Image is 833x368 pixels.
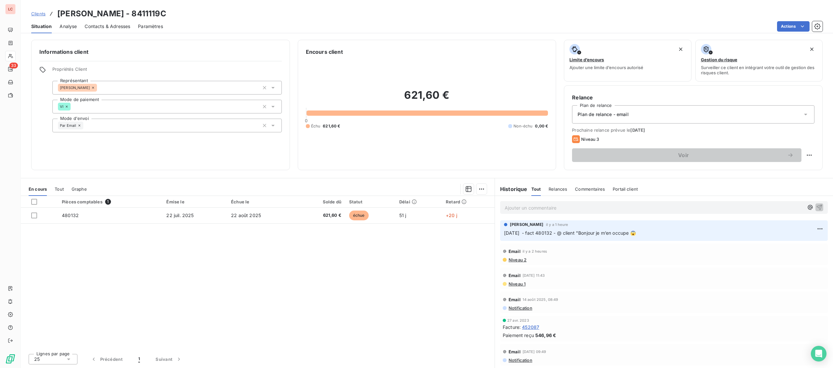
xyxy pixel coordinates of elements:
[306,89,548,108] h2: 621,60 €
[166,199,223,204] div: Émise le
[535,332,556,339] span: 546,96 €
[535,123,548,129] span: 0,00 €
[509,249,521,254] span: Email
[504,230,636,236] span: [DATE] - fact 480132 - @ client "Bonjour je m’en occupe 😱
[300,212,341,219] span: 621,60 €
[508,305,532,311] span: Notification
[510,222,543,228] span: [PERSON_NAME]
[138,23,163,30] span: Paramètres
[523,298,558,302] span: 14 août 2025, 08:49
[60,86,90,90] span: [PERSON_NAME]
[572,94,814,101] h6: Relance
[62,199,158,205] div: Pièces comptables
[9,63,18,68] span: 33
[564,40,691,81] button: Limite d’encoursAjouter une limite d’encours autorisé
[97,85,102,91] input: Ajouter une valeur
[85,23,130,30] span: Contacts & Adresses
[5,354,16,364] img: Logo LeanPay
[349,199,391,204] div: Statut
[546,223,568,227] span: il y a 1 heure
[71,104,76,110] input: Ajouter une valeur
[569,57,604,62] span: Limite d’encours
[581,137,599,142] span: Niveau 3
[83,352,130,366] button: Précédent
[495,185,527,193] h6: Historique
[523,350,546,354] span: [DATE] 09:49
[57,8,166,20] h3: [PERSON_NAME] - 8411119C
[508,281,526,287] span: Niveau 1
[523,249,547,253] span: il y a 2 heures
[630,127,645,133] span: [DATE]
[31,11,46,16] span: Clients
[105,199,111,205] span: 1
[231,213,261,218] span: 22 août 2025
[522,324,539,331] span: 452087
[513,123,532,129] span: Non-échu
[509,273,521,278] span: Email
[695,40,823,81] button: Gestion du risqueSurveiller ce client en intégrant votre outil de gestion des risques client.
[138,356,140,362] span: 1
[575,186,605,192] span: Commentaires
[311,123,321,129] span: Échu
[60,23,77,30] span: Analyse
[29,186,47,192] span: En cours
[34,356,40,362] span: 25
[323,123,340,129] span: 621,60 €
[446,213,457,218] span: +20 j
[148,352,190,366] button: Suivant
[509,297,521,302] span: Email
[349,211,369,220] span: échue
[580,153,787,158] span: Voir
[31,23,52,30] span: Situation
[503,324,521,331] span: Facture :
[300,199,341,204] div: Solde dû
[166,213,194,218] span: 22 juil. 2025
[399,213,406,218] span: 51 j
[31,10,46,17] a: Clients
[446,199,491,204] div: Retard
[507,318,529,322] span: 27 avr. 2023
[572,127,814,133] span: Prochaine relance prévue le
[569,65,643,70] span: Ajouter une limite d’encours autorisé
[62,213,79,218] span: 480132
[777,21,810,32] button: Actions
[531,186,541,192] span: Tout
[306,48,343,56] h6: Encours client
[5,4,16,14] div: LC
[60,124,76,127] span: Par Email
[613,186,638,192] span: Portail client
[811,346,826,361] div: Open Intercom Messenger
[503,332,534,339] span: Paiement reçu
[572,148,801,162] button: Voir
[60,105,63,109] span: VI
[509,349,521,354] span: Email
[39,48,282,56] h6: Informations client
[305,118,307,123] span: 0
[549,186,567,192] span: Relances
[231,199,293,204] div: Échue le
[83,123,89,128] input: Ajouter une valeur
[701,65,817,75] span: Surveiller ce client en intégrant votre outil de gestion des risques client.
[52,66,282,76] span: Propriétés Client
[508,257,526,262] span: Niveau 2
[72,186,87,192] span: Graphe
[55,186,64,192] span: Tout
[130,352,148,366] button: 1
[508,358,532,363] span: Notification
[523,273,545,277] span: [DATE] 11:43
[399,199,438,204] div: Délai
[701,57,737,62] span: Gestion du risque
[578,111,628,118] span: Plan de relance - email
